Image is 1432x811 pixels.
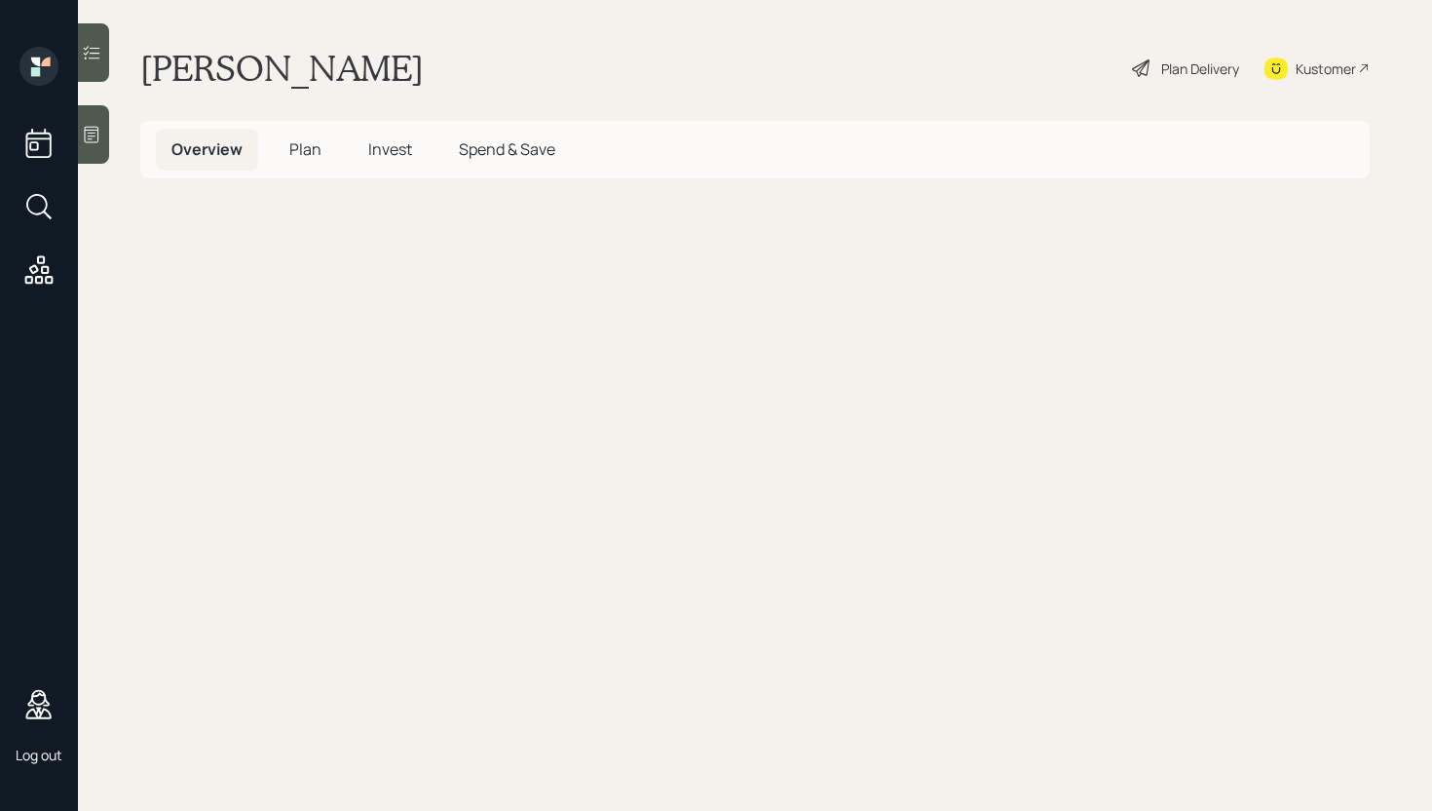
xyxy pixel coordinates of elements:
[140,47,424,90] h1: [PERSON_NAME]
[368,138,412,160] span: Invest
[1161,58,1239,79] div: Plan Delivery
[1296,58,1356,79] div: Kustomer
[289,138,321,160] span: Plan
[171,138,243,160] span: Overview
[16,746,62,764] div: Log out
[459,138,555,160] span: Spend & Save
